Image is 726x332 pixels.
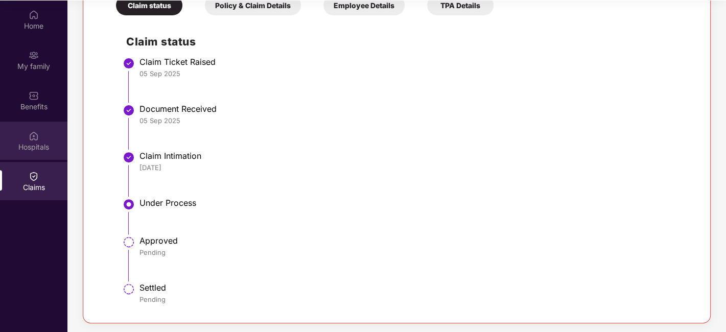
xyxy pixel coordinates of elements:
img: svg+xml;base64,PHN2ZyBpZD0iU3RlcC1QZW5kaW5nLTMyeDMyIiB4bWxucz0iaHR0cDovL3d3dy53My5vcmcvMjAwMC9zdm... [123,236,135,248]
img: svg+xml;base64,PHN2ZyBpZD0iU3RlcC1Eb25lLTMyeDMyIiB4bWxucz0iaHR0cDovL3d3dy53My5vcmcvMjAwMC9zdmciIH... [123,104,135,116]
img: svg+xml;base64,PHN2ZyBpZD0iU3RlcC1BY3RpdmUtMzJ4MzIiIHhtbG5zPSJodHRwOi8vd3d3LnczLm9yZy8yMDAwL3N2Zy... [123,198,135,210]
div: Pending [139,295,688,304]
img: svg+xml;base64,PHN2ZyBpZD0iQ2xhaW0iIHhtbG5zPSJodHRwOi8vd3d3LnczLm9yZy8yMDAwL3N2ZyIgd2lkdGg9IjIwIi... [29,171,39,181]
img: svg+xml;base64,PHN2ZyBpZD0iSG9zcGl0YWxzIiB4bWxucz0iaHR0cDovL3d3dy53My5vcmcvMjAwMC9zdmciIHdpZHRoPS... [29,131,39,141]
img: svg+xml;base64,PHN2ZyBpZD0iU3RlcC1QZW5kaW5nLTMyeDMyIiB4bWxucz0iaHR0cDovL3d3dy53My5vcmcvMjAwMC9zdm... [123,283,135,295]
div: 05 Sep 2025 [139,116,688,125]
div: Claim Ticket Raised [139,57,688,67]
div: Pending [139,248,688,257]
img: svg+xml;base64,PHN2ZyBpZD0iSG9tZSIgeG1sbnM9Imh0dHA6Ly93d3cudzMub3JnLzIwMDAvc3ZnIiB3aWR0aD0iMjAiIG... [29,10,39,20]
h2: Claim status [126,33,688,50]
div: Settled [139,282,688,293]
div: Document Received [139,104,688,114]
div: [DATE] [139,163,688,172]
img: svg+xml;base64,PHN2ZyB3aWR0aD0iMjAiIGhlaWdodD0iMjAiIHZpZXdCb3g9IjAgMCAyMCAyMCIgZmlsbD0ibm9uZSIgeG... [29,50,39,60]
div: 05 Sep 2025 [139,69,688,78]
img: svg+xml;base64,PHN2ZyBpZD0iU3RlcC1Eb25lLTMyeDMyIiB4bWxucz0iaHR0cDovL3d3dy53My5vcmcvMjAwMC9zdmciIH... [123,57,135,69]
div: Claim Intimation [139,151,688,161]
img: svg+xml;base64,PHN2ZyBpZD0iQmVuZWZpdHMiIHhtbG5zPSJodHRwOi8vd3d3LnczLm9yZy8yMDAwL3N2ZyIgd2lkdGg9Ij... [29,90,39,101]
img: svg+xml;base64,PHN2ZyBpZD0iU3RlcC1Eb25lLTMyeDMyIiB4bWxucz0iaHR0cDovL3d3dy53My5vcmcvMjAwMC9zdmciIH... [123,151,135,163]
div: Approved [139,235,688,246]
div: Under Process [139,198,688,208]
